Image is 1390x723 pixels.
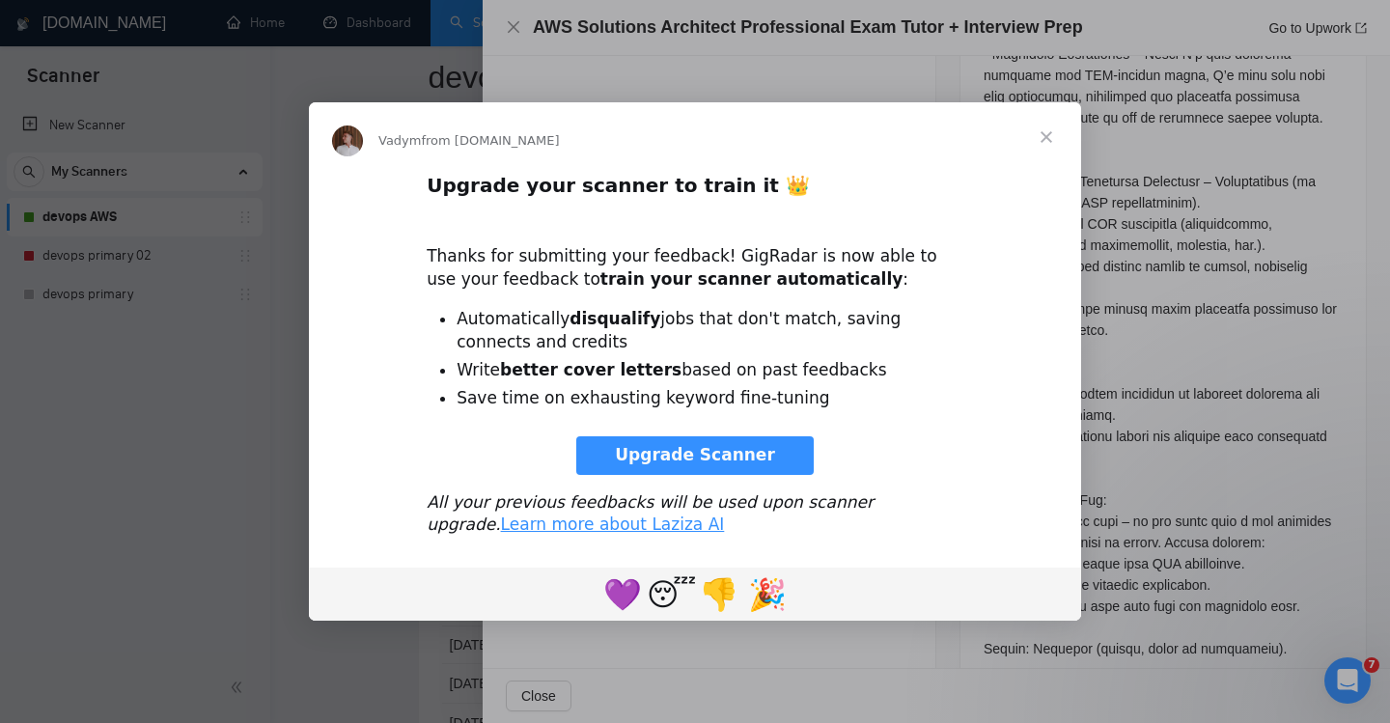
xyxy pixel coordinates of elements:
[332,125,363,156] img: Profile image for Vadym
[427,174,810,197] b: Upgrade your scanner to train it 👑
[427,223,963,292] div: Thanks for submitting your feedback! GigRadar is now able to use your feedback to :
[427,492,874,535] i: All your previous feedbacks will be used upon scanner upgrade.
[457,308,963,354] li: Automatically jobs that don't match, saving connects and credits
[603,576,642,613] span: 💜
[647,570,695,617] span: sleeping reaction
[570,309,660,328] b: disqualify
[600,269,903,289] b: train your scanner automatically
[748,576,787,613] span: 🎉
[421,133,559,148] span: from [DOMAIN_NAME]
[700,576,738,613] span: 👎
[500,360,681,379] b: better cover letters
[615,445,775,464] span: Upgrade Scanner
[647,576,696,613] span: 😴
[598,570,647,617] span: purple heart reaction
[457,359,963,382] li: Write based on past feedbacks
[501,514,725,534] a: Learn more about Laziza AI
[1012,102,1081,172] span: Close
[457,387,963,410] li: Save time on exhausting keyword fine-tuning
[576,436,814,475] a: Upgrade Scanner
[378,133,421,148] span: Vadym
[743,570,792,617] span: tada reaction
[695,570,743,617] span: 1 reaction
